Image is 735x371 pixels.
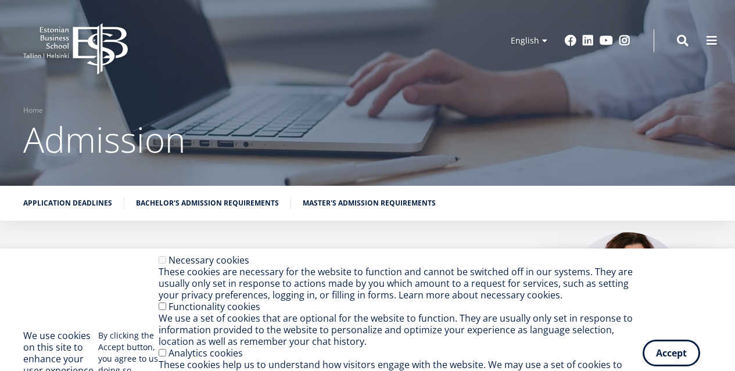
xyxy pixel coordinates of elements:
[23,197,112,209] a: Application deadlines
[159,266,643,301] div: These cookies are necessary for the website to function and cannot be switched off in our systems...
[159,312,643,347] div: We use a set of cookies that are optional for the website to function. They are usually only set ...
[619,35,630,46] a: Instagram
[582,35,594,46] a: Linkedin
[168,300,260,313] label: Functionality cookies
[567,232,689,354] img: liina reimann
[168,254,249,266] label: Necessary cookies
[303,197,436,209] a: Master's admission requirements
[643,340,700,366] button: Accept
[23,116,185,163] span: Admission
[136,197,279,209] a: Bachelor's admission requirements
[23,105,43,116] a: Home
[565,35,576,46] a: Facebook
[600,35,613,46] a: Youtube
[168,347,243,359] label: Analytics cookies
